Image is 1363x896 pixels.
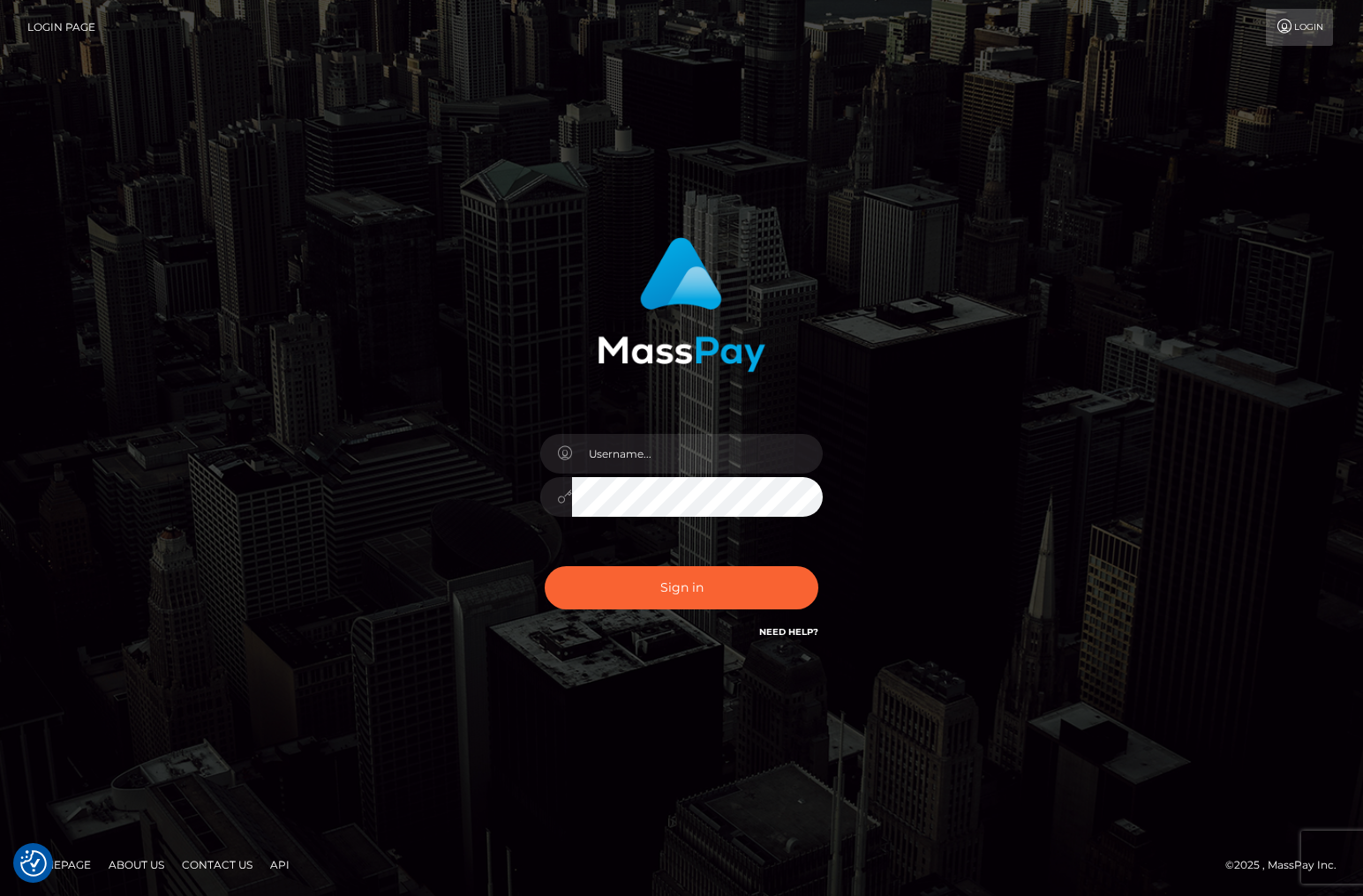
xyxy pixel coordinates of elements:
[572,434,823,474] input: Username...
[175,851,260,878] a: Contact Us
[19,851,98,878] a: Homepage
[27,9,95,46] a: Login Page
[598,237,765,372] img: MassPay Login
[20,850,47,877] button: Consent Preferences
[102,851,171,878] a: About Us
[263,851,297,878] a: API
[20,850,47,877] img: Revisit consent button
[759,626,818,638] a: Need Help?
[1225,855,1350,875] div: © 2025 , MassPay Inc.
[1266,9,1333,46] a: Login
[545,566,818,609] button: Sign in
